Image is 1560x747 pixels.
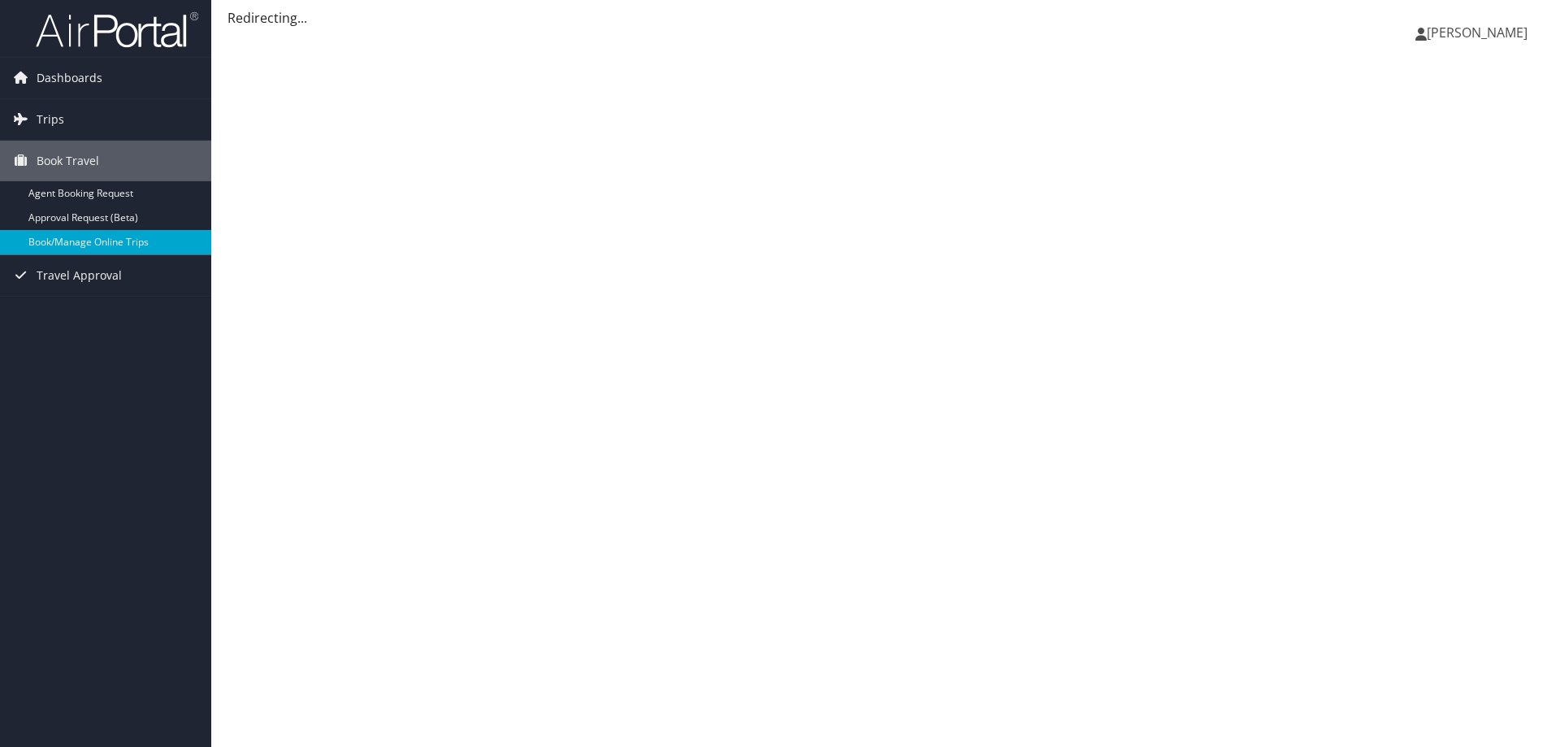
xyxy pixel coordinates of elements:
[227,8,1544,28] div: Redirecting...
[1415,8,1544,57] a: [PERSON_NAME]
[1427,24,1527,41] span: [PERSON_NAME]
[37,255,122,296] span: Travel Approval
[37,141,99,181] span: Book Travel
[37,99,64,140] span: Trips
[36,11,198,49] img: airportal-logo.png
[37,58,102,98] span: Dashboards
